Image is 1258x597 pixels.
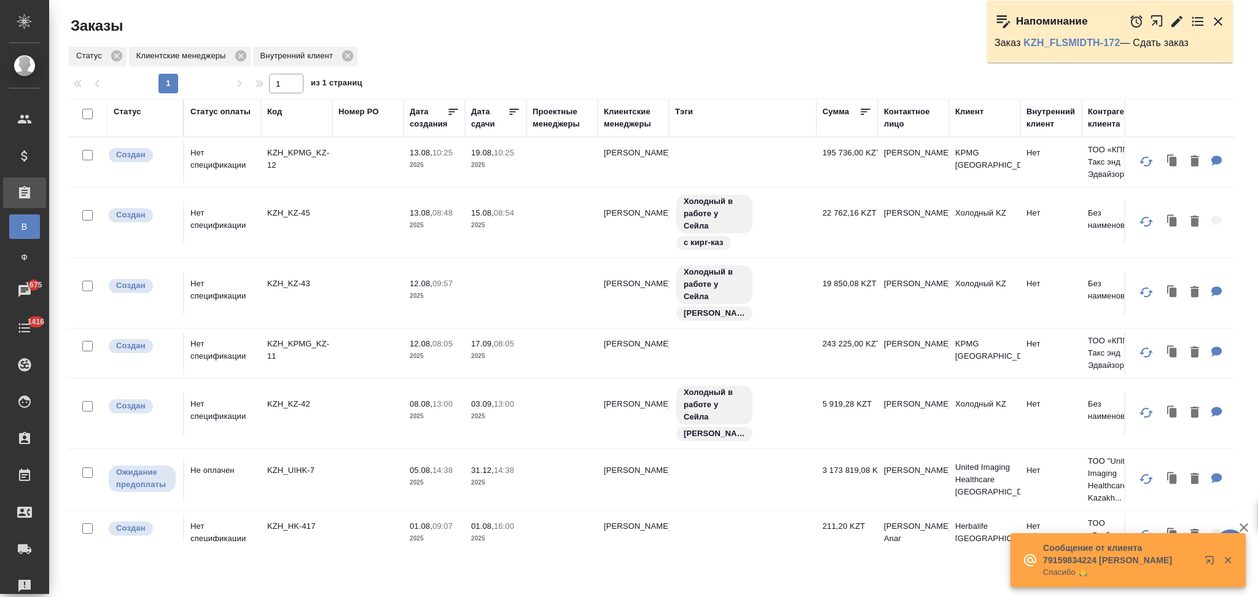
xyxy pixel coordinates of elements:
button: Перейти в todo [1190,14,1205,29]
div: Дата создания [410,106,447,130]
button: Удалить [1184,340,1205,365]
p: 2025 [471,533,520,545]
p: 01.08, [471,521,494,531]
p: Нет [1026,207,1076,219]
span: из 1 страниц [311,76,362,93]
td: [PERSON_NAME] [878,332,949,375]
p: 2025 [410,219,459,232]
p: Холодный KZ [955,207,1014,219]
div: Статус [69,47,127,66]
a: 1675 [3,276,46,306]
p: 08:05 [432,339,453,348]
p: 2025 [410,350,459,362]
p: 2025 [410,159,459,171]
div: Тэги [675,106,693,118]
button: Открыть в новой вкладке [1197,548,1227,577]
button: Открыть в новой вкладке [1150,8,1164,34]
p: 08.08, [410,399,432,408]
p: KZH_UIHK-7 [267,464,326,477]
p: Холодный KZ [955,398,1014,410]
span: Заказы [68,16,123,36]
p: United Imaging Healthcare [GEOGRAPHIC_DATA] [955,461,1014,498]
p: Без наименования [1088,398,1147,423]
button: Редактировать [1170,14,1184,29]
p: 08:54 [494,208,514,217]
p: 2025 [410,533,459,545]
p: 12.08, [410,279,432,288]
div: Код [267,106,282,118]
td: [PERSON_NAME] [598,458,669,501]
td: [PERSON_NAME] [598,141,669,184]
div: Холодный в работе у Сейла, с кирг-каз [675,193,810,251]
p: 13:00 [494,399,514,408]
p: Создан [116,522,146,534]
p: 03.09, [471,399,494,408]
p: 12.08, [410,339,432,348]
td: Нет спецификации [184,141,261,184]
td: 3 173 819,08 KZT [816,458,878,501]
p: KZH_KPMG_KZ-12 [267,147,326,171]
p: Холодный в работе у Сейла [684,386,745,423]
a: 1416 [3,313,46,343]
div: Клиентские менеджеры [604,106,663,130]
p: Напоминание [1016,15,1088,28]
p: Холодный в работе у Сейла [684,266,745,303]
p: Создан [116,149,146,161]
div: Клиент [955,106,983,118]
p: Спасибо 🙏 [1043,566,1197,579]
td: [PERSON_NAME] [878,458,949,501]
td: 19 850,08 KZT [816,271,878,314]
div: Выставляется автоматически при создании заказа [107,207,177,224]
td: Нет спецификации [184,332,261,375]
p: Без наименования [1088,278,1147,302]
div: Выставляется автоматически при создании заказа [107,147,177,163]
button: Удалить [1184,209,1205,235]
td: 195 736,00 KZT [816,141,878,184]
p: 09:07 [432,521,453,531]
td: [PERSON_NAME] [598,201,669,244]
p: 2025 [471,219,520,232]
td: Нет спецификации [184,392,261,435]
button: Клонировать [1161,280,1184,305]
a: Ф [9,245,40,270]
p: Внутренний клиент [260,50,337,62]
div: Холодный в работе у Сейла, рустам [675,384,810,442]
span: Ф [15,251,34,263]
button: Отложить [1129,14,1144,29]
p: Создан [116,400,146,412]
p: 10:25 [432,148,453,157]
p: Нет [1026,338,1076,350]
button: Обновить [1131,278,1161,307]
p: 16:00 [494,521,514,531]
p: Холодный KZ [955,278,1014,290]
td: [PERSON_NAME] [598,514,669,557]
div: Сумма [822,106,849,118]
td: [PERSON_NAME] [878,141,949,184]
a: KZH_FLSMIDTH-172 [1023,37,1120,48]
p: 19.08, [471,148,494,157]
p: Заказ — Сдать заказ [994,37,1225,49]
button: Закрыть [1215,555,1240,566]
div: Контактное лицо [884,106,943,130]
button: Клонировать [1161,400,1184,426]
p: 2025 [471,410,520,423]
p: Ожидание предоплаты [116,466,168,491]
span: 1675 [18,279,49,291]
td: 211,20 KZT [816,514,878,557]
p: 05.08, [410,466,432,475]
td: [PERSON_NAME] [598,392,669,435]
div: Выставляется автоматически при создании заказа [107,520,177,537]
td: 22 762,16 KZT [816,201,878,244]
p: Сообщение от клиента 79159834224 [PERSON_NAME] [1043,542,1197,566]
td: [PERSON_NAME] [878,201,949,244]
div: Проектные менеджеры [533,106,592,130]
p: 01.08, [410,521,432,531]
td: Нет спецификации [184,271,261,314]
p: 09:57 [432,279,453,288]
p: Без наименования [1088,207,1147,232]
p: 2025 [471,477,520,489]
p: 08:48 [432,208,453,217]
p: 13.08, [410,208,432,217]
p: [PERSON_NAME] [684,427,745,440]
td: [PERSON_NAME] [598,271,669,314]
